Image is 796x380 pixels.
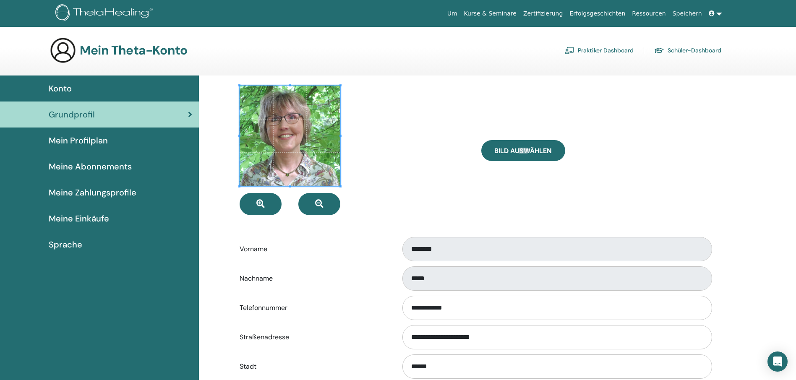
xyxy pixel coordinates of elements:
span: Meine Abonnements [49,160,132,173]
a: Erfolgsgeschichten [566,6,629,21]
a: Zertifizierung [520,6,566,21]
img: graduation-cap.svg [654,47,664,54]
a: Kurse & Seminare [461,6,520,21]
span: Konto [49,82,72,95]
a: Ressourcen [629,6,669,21]
label: Nachname [233,271,394,286]
span: Bild auswählen [494,146,552,155]
span: Sprache [49,238,82,251]
a: Um [444,6,461,21]
span: Meine Einkäufe [49,212,109,225]
h3: Mein Theta-Konto [80,43,187,58]
span: Mein Profilplan [49,134,108,147]
a: Schüler-Dashboard [654,44,721,57]
a: Praktiker Dashboard [564,44,634,57]
img: generic-user-icon.jpg [50,37,76,64]
label: Stadt [233,359,394,375]
span: Grundprofil [49,108,95,121]
label: Telefonnummer [233,300,394,316]
label: Vorname [233,241,394,257]
input: Bild auswählen [518,148,529,154]
label: Straßenadresse [233,329,394,345]
img: logo.png [55,4,156,23]
a: Speichern [669,6,705,21]
div: Open Intercom Messenger [767,351,788,372]
span: Meine Zahlungsprofile [49,186,136,199]
img: chalkboard-teacher.svg [564,47,574,54]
